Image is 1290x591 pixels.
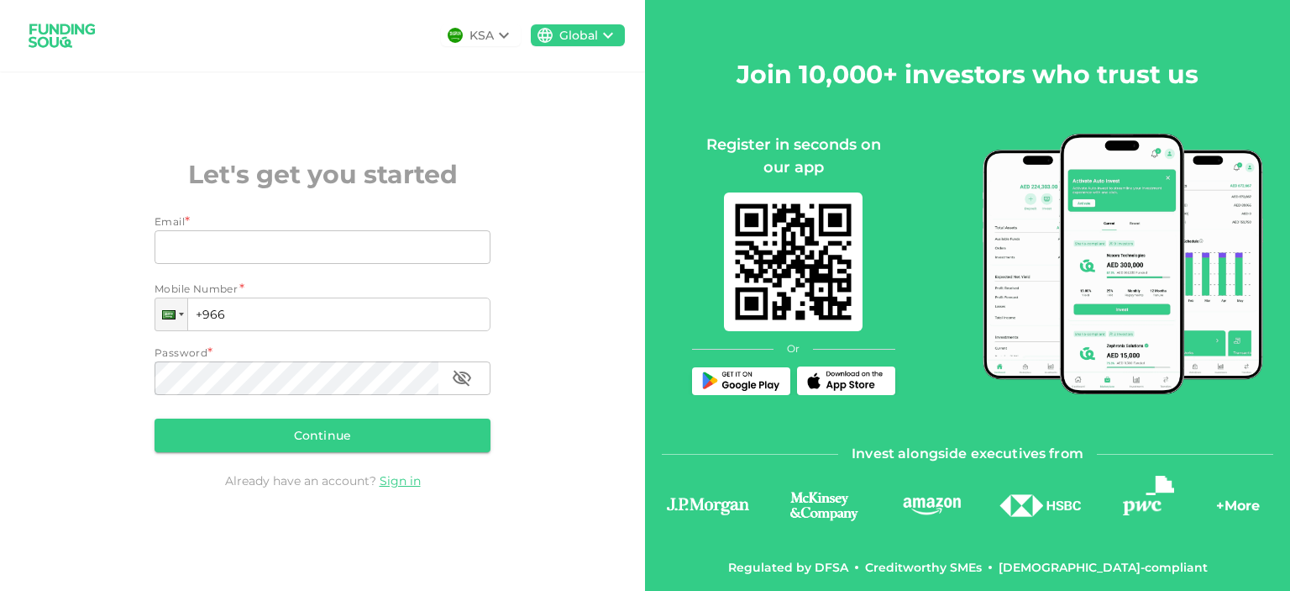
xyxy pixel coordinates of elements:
div: Saudi Arabia: + 966 [155,298,187,330]
img: mobile-app [983,134,1264,394]
input: email [155,230,472,264]
input: 1 (702) 123-4567 [155,298,490,331]
img: flag-sa.b9a346574cdc8950dd34b50780441f57.svg [448,28,463,43]
h2: Let's get you started [155,156,490,193]
input: password [155,361,438,395]
span: Email [155,215,185,228]
img: mobile-app [724,193,863,331]
img: Play Store [699,372,783,391]
div: + More [1216,496,1260,525]
span: Or [787,341,800,356]
div: Already have an account? [155,472,490,489]
div: Creditworthy SMEs [865,559,982,576]
h2: Join 10,000+ investors who trust us [737,55,1198,93]
img: App Store [804,371,888,391]
span: Mobile Number [155,281,238,298]
div: Global [559,27,598,45]
img: logo [662,494,754,518]
img: logo [20,13,104,58]
img: logo [999,494,1083,517]
img: logo [900,495,963,516]
img: logo [1123,476,1174,514]
div: [DEMOGRAPHIC_DATA]-compliant [999,559,1208,576]
div: KSA [469,27,494,45]
span: Invest alongside executives from [852,442,1083,466]
button: Continue [155,419,490,452]
a: Sign in [380,473,421,488]
div: Register in seconds on our app [692,134,895,179]
span: Password [155,346,207,359]
div: Regulated by DFSA [728,559,848,576]
img: logo [774,489,873,522]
